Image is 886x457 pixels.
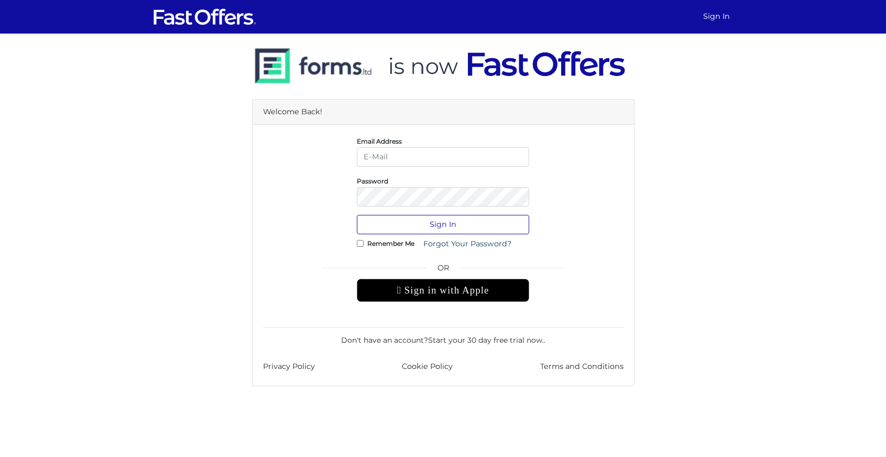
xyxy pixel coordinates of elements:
div: Don't have an account? . [263,327,624,346]
a: Start your 30 day free trial now. [428,335,544,345]
input: E-Mail [357,147,529,167]
div: Welcome Back! [253,100,634,125]
span: OR [357,262,529,279]
label: Email Address [357,140,402,143]
a: Sign In [699,6,734,27]
a: Forgot Your Password? [417,234,518,254]
label: Password [357,180,388,182]
a: Privacy Policy [263,361,315,373]
label: Remember Me [367,242,414,245]
a: Terms and Conditions [540,361,624,373]
div: Sign in with Apple [357,279,529,302]
button: Sign In [357,215,529,234]
a: Cookie Policy [402,361,453,373]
